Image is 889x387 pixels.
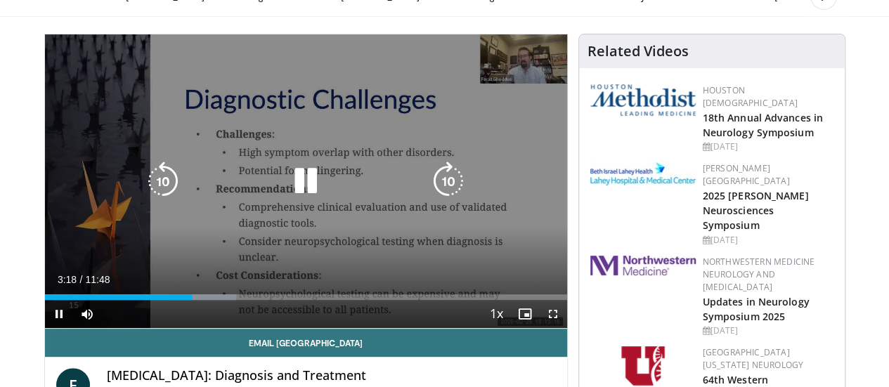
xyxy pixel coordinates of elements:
button: Enable picture-in-picture mode [511,300,539,328]
div: [DATE] [703,324,833,337]
div: Progress Bar [45,294,567,300]
a: Email [GEOGRAPHIC_DATA] [45,329,567,357]
button: Fullscreen [539,300,567,328]
button: Mute [73,300,101,328]
button: Pause [45,300,73,328]
a: 18th Annual Advances in Neurology Symposium [703,111,823,139]
div: [DATE] [703,140,833,153]
img: e7977282-282c-4444-820d-7cc2733560fd.jpg.150x105_q85_autocrop_double_scale_upscale_version-0.2.jpg [590,162,696,185]
a: Houston [DEMOGRAPHIC_DATA] [703,84,798,109]
button: Playback Rate [483,300,511,328]
a: [PERSON_NAME][GEOGRAPHIC_DATA] [703,162,790,187]
h4: [MEDICAL_DATA]: Diagnosis and Treatment [107,368,556,383]
span: 3:18 [58,274,77,285]
span: / [80,274,83,285]
a: Updates in Neurology Symposium 2025 [703,295,810,323]
a: Northwestern Medicine Neurology and [MEDICAL_DATA] [703,256,815,293]
video-js: Video Player [45,34,567,329]
h4: Related Videos [588,43,689,60]
img: 5e4488cc-e109-4a4e-9fd9-73bb9237ee91.png.150x105_q85_autocrop_double_scale_upscale_version-0.2.png [590,84,696,116]
div: [DATE] [703,234,833,247]
span: 11:48 [85,274,110,285]
a: 2025 [PERSON_NAME] Neurosciences Symposium [703,189,809,232]
img: 2a462fb6-9365-492a-ac79-3166a6f924d8.png.150x105_q85_autocrop_double_scale_upscale_version-0.2.jpg [590,256,696,275]
a: [GEOGRAPHIC_DATA][US_STATE] Neurology [703,346,803,371]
